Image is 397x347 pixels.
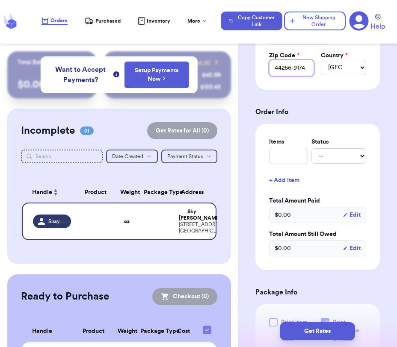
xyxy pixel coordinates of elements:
[266,171,370,190] button: + Add Item
[269,197,366,205] label: Total Amount Paid
[269,51,299,60] label: Zip Code
[187,18,207,24] div: More
[112,154,143,159] span: Date Created
[124,219,130,224] strong: oz
[137,17,170,25] a: Inventory
[80,126,94,135] span: 01
[269,138,308,146] label: Items
[147,18,170,24] span: Inventory
[41,17,68,25] a: Orders
[133,66,180,83] a: Setup Payments Now
[167,154,203,159] span: Payment Status
[32,327,52,336] span: Handle
[255,287,380,297] h3: Package Info
[74,321,112,342] th: Product
[189,58,221,67] a: View all
[169,321,198,342] th: Cost
[202,71,221,79] div: $ 45.99
[269,60,314,76] input: 12345
[161,150,217,163] button: Payment Status
[370,14,385,32] a: Help
[174,182,216,203] th: Address
[139,182,174,203] th: Package Type
[152,288,217,305] button: Checkout (0)
[21,150,103,163] input: Search
[280,322,355,340] button: Get Rates
[76,182,115,203] th: Product
[343,211,361,219] button: Edit
[135,321,169,342] th: Package Type
[179,209,205,221] div: Sky [PERSON_NAME]
[48,218,66,225] span: Sissy.DuoX1
[179,221,205,234] div: [STREET_ADDRESS] [GEOGRAPHIC_DATA] , OH
[85,17,121,25] a: Purchased
[370,21,385,32] span: Help
[321,51,348,60] label: Country
[21,124,75,138] h2: Incomplete
[124,62,189,88] button: Setup Payments Now
[284,12,346,30] button: New Shipping Order
[113,321,135,342] th: Weight
[200,83,221,91] div: $ 123.45
[275,244,291,253] span: $ 0.00
[21,290,109,303] h2: Ready to Purchase
[49,65,112,85] span: Want to Accept Payments?
[106,150,158,163] button: Date Created
[115,182,139,203] th: Weight
[95,18,121,24] span: Purchased
[189,58,210,67] span: View all
[311,138,366,146] label: Status
[18,58,54,67] p: Total Balance
[147,122,217,139] button: Get Rates for All (0)
[50,17,68,24] span: Orders
[343,244,361,253] button: Edit
[221,12,282,30] button: Copy Customer Link
[255,107,380,117] h3: Order Info
[32,188,52,197] span: Handle
[275,211,291,219] span: $ 0.00
[269,230,366,238] label: Total Amount Still Owed
[18,78,86,91] p: $ 0.00
[52,187,59,197] button: Sort ascending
